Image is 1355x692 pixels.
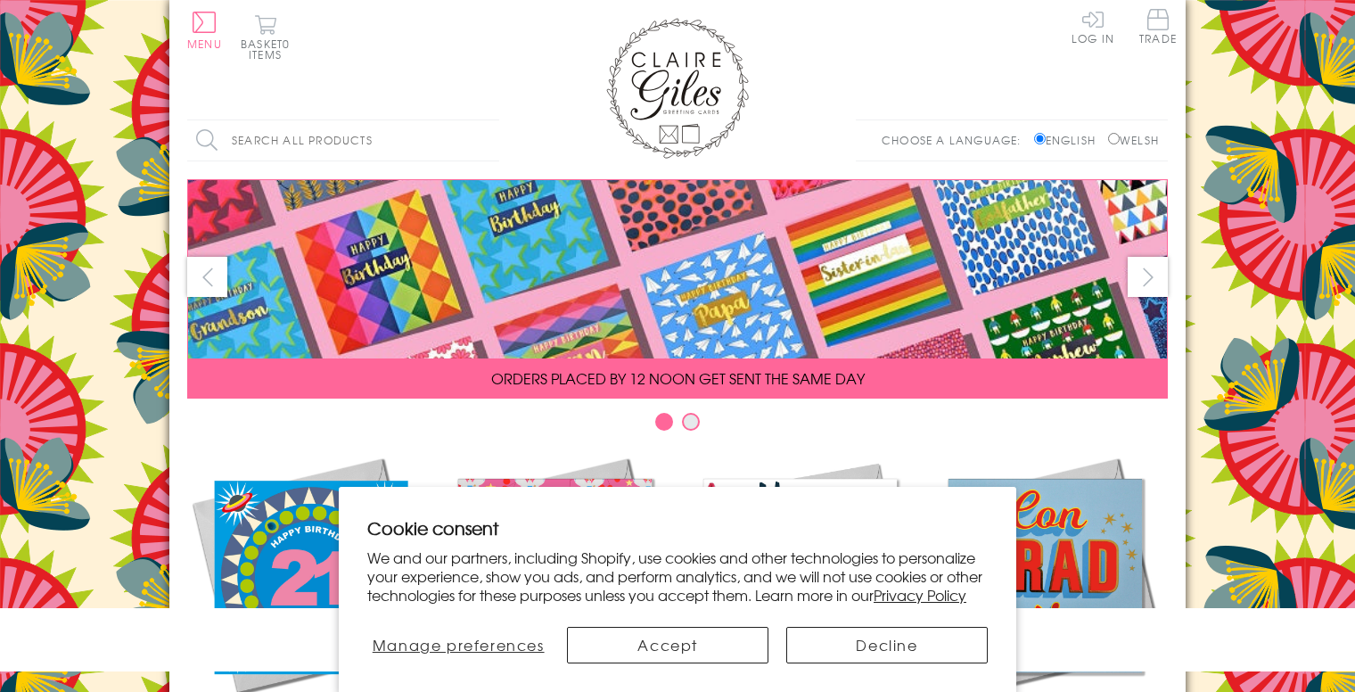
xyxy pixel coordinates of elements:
span: Manage preferences [373,634,545,655]
button: Carousel Page 2 [682,413,700,431]
a: Log In [1072,9,1114,44]
button: next [1128,257,1168,297]
input: English [1034,133,1046,144]
label: Welsh [1108,132,1159,148]
span: Trade [1139,9,1177,44]
button: prev [187,257,227,297]
h2: Cookie consent [367,515,988,540]
input: Search [481,120,499,161]
a: Trade [1139,9,1177,47]
button: Accept [567,627,768,663]
span: ORDERS PLACED BY 12 NOON GET SENT THE SAME DAY [491,367,865,389]
button: Carousel Page 1 (Current Slide) [655,413,673,431]
input: Search all products [187,120,499,161]
button: Menu [187,12,222,49]
p: Choose a language: [882,132,1031,148]
button: Manage preferences [367,627,549,663]
input: Welsh [1108,133,1120,144]
button: Decline [786,627,988,663]
button: Basket0 items [241,14,290,60]
div: Carousel Pagination [187,412,1168,440]
label: English [1034,132,1105,148]
img: Claire Giles Greetings Cards [606,18,749,159]
span: 0 items [249,36,290,62]
p: We and our partners, including Shopify, use cookies and other technologies to personalize your ex... [367,548,988,604]
a: Privacy Policy [874,584,966,605]
span: Menu [187,36,222,52]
